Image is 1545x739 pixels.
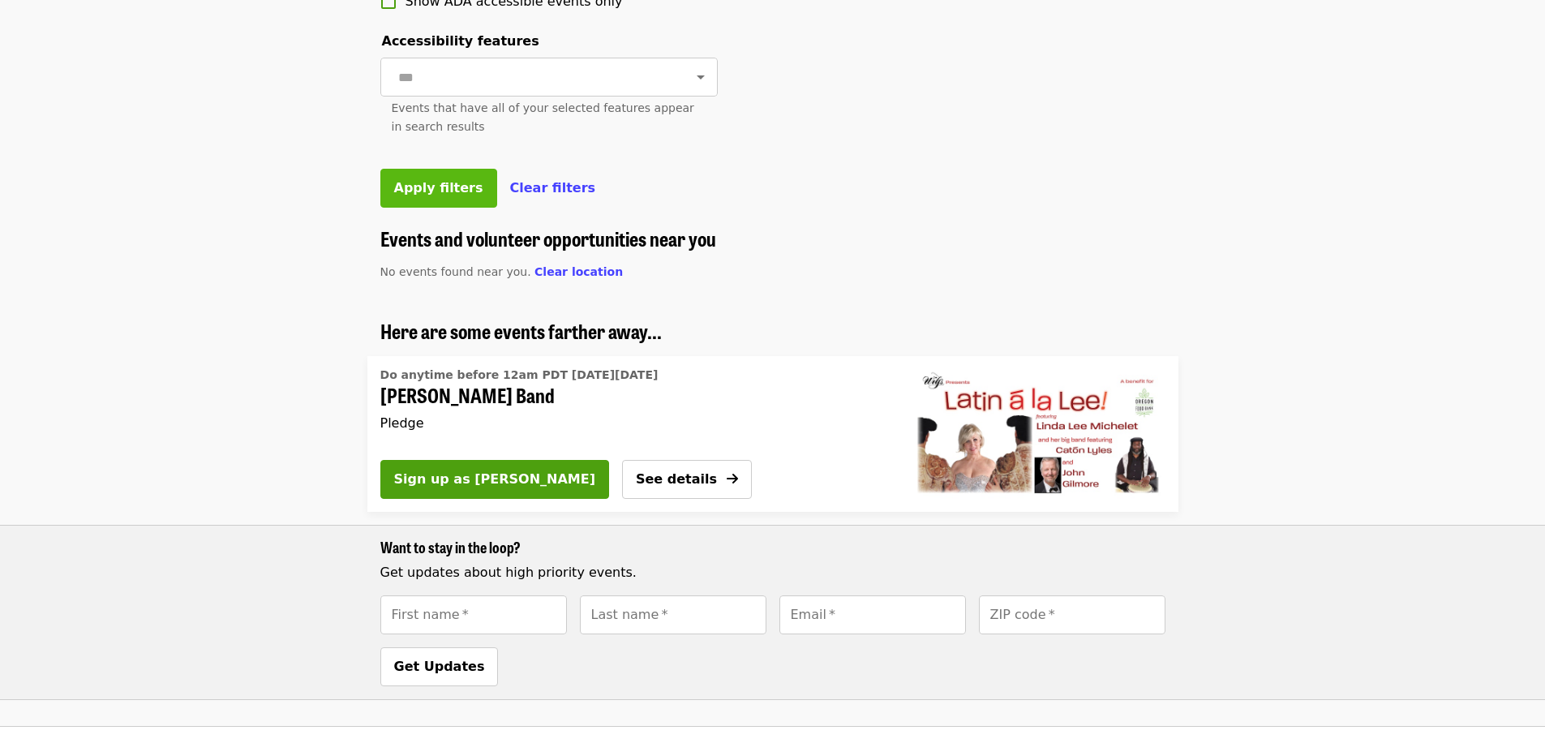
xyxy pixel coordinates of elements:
[394,659,485,674] span: Get Updates
[380,647,499,686] button: Get Updates
[380,224,716,252] span: Events and volunteer opportunities near you
[382,33,539,49] span: Accessibility features
[622,460,752,499] button: See details
[380,595,567,634] input: [object Object]
[580,595,766,634] input: [object Object]
[380,384,878,407] span: [PERSON_NAME] Band
[510,178,596,198] button: Clear filters
[380,460,609,499] button: Sign up as [PERSON_NAME]
[380,363,878,440] a: See details for "Linda Lee Michelet Band"
[636,471,717,487] span: See details
[689,66,712,88] button: Open
[380,368,659,381] span: Do anytime before 12am PDT [DATE][DATE]
[727,471,738,487] i: arrow-right icon
[394,470,595,489] span: Sign up as [PERSON_NAME]
[380,169,497,208] button: Apply filters
[534,264,623,281] button: Clear location
[904,356,1178,512] a: Linda Lee Michelet Band
[380,536,521,557] span: Want to stay in the loop?
[394,180,483,195] span: Apply filters
[380,565,637,580] span: Get updates about high priority events.
[510,180,596,195] span: Clear filters
[380,316,662,345] span: Here are some events farther away...
[917,369,1165,499] img: Linda Lee Michelet Band organized by Oregon Food Bank
[979,595,1165,634] input: [object Object]
[392,101,694,133] span: Events that have all of your selected features appear in search results
[534,265,623,278] span: Clear location
[779,595,966,634] input: [object Object]
[380,415,424,431] span: Pledge
[380,265,531,278] span: No events found near you.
